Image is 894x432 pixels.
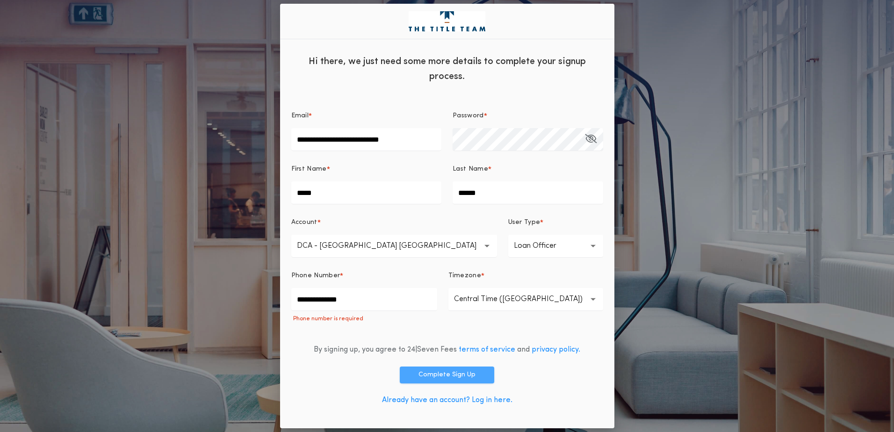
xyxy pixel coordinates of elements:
input: Phone Number* [291,288,437,310]
p: Last Name [453,165,488,174]
input: Email* [291,128,442,151]
p: Password [453,111,484,121]
input: Password* [453,128,603,151]
p: Account [291,218,317,227]
button: Central Time ([GEOGRAPHIC_DATA]) [448,288,603,310]
p: Email [291,111,309,121]
p: Phone number is required [291,315,437,323]
input: First Name* [291,181,442,204]
p: Timezone [448,271,482,281]
a: terms of service [459,346,515,353]
p: Phone Number [291,271,340,281]
input: Last Name* [453,181,603,204]
button: Complete Sign Up [400,367,494,383]
p: Central Time ([GEOGRAPHIC_DATA]) [454,294,598,305]
button: Loan Officer [508,235,603,257]
a: Already have an account? Log in here. [382,396,512,404]
button: Password* [585,128,597,151]
a: privacy policy. [532,346,580,353]
div: Hi there, we just need some more details to complete your signup process. [280,47,614,89]
p: First Name [291,165,327,174]
div: By signing up, you agree to 24|Seven Fees and [314,344,580,355]
p: DCA - [GEOGRAPHIC_DATA] [GEOGRAPHIC_DATA] [297,240,491,252]
img: logo [409,11,485,32]
p: User Type [508,218,541,227]
button: DCA - [GEOGRAPHIC_DATA] [GEOGRAPHIC_DATA] [291,235,497,257]
p: Loan Officer [514,240,571,252]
